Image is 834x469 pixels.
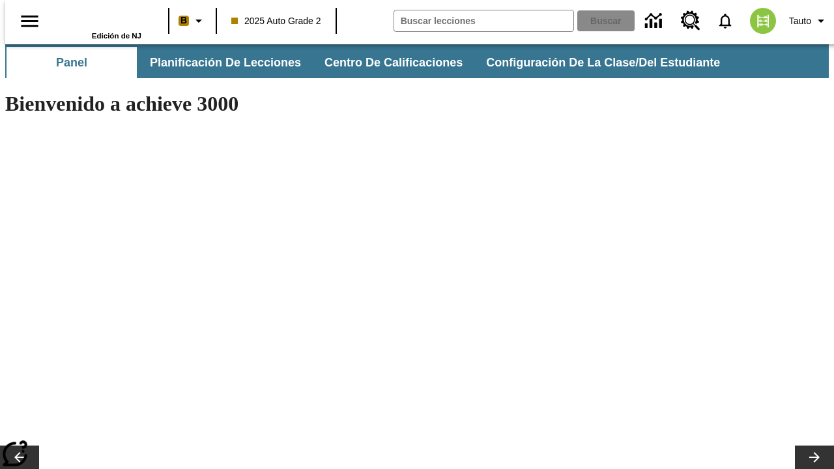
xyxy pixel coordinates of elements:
div: Portada [57,5,141,40]
button: Configuración de la clase/del estudiante [476,47,730,78]
span: Tauto [789,14,811,28]
a: Notificaciones [708,4,742,38]
span: Edición de NJ [92,32,141,40]
button: Planificación de lecciones [139,47,311,78]
a: Portada [57,6,141,32]
div: Subbarra de navegación [5,47,732,78]
button: Panel [7,47,137,78]
div: Subbarra de navegación [5,44,829,78]
input: Buscar campo [394,10,573,31]
h1: Bienvenido a achieve 3000 [5,92,568,116]
button: Perfil/Configuración [784,9,834,33]
button: Escoja un nuevo avatar [742,4,784,38]
button: Boost El color de la clase es anaranjado claro. Cambiar el color de la clase. [173,9,212,33]
a: Centro de recursos, Se abrirá en una pestaña nueva. [673,3,708,38]
button: Carrusel de lecciones, seguir [795,446,834,469]
button: Centro de calificaciones [314,47,473,78]
a: Centro de información [637,3,673,39]
span: B [180,12,187,29]
button: Abrir el menú lateral [10,2,49,40]
img: avatar image [750,8,776,34]
span: 2025 Auto Grade 2 [231,14,321,28]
